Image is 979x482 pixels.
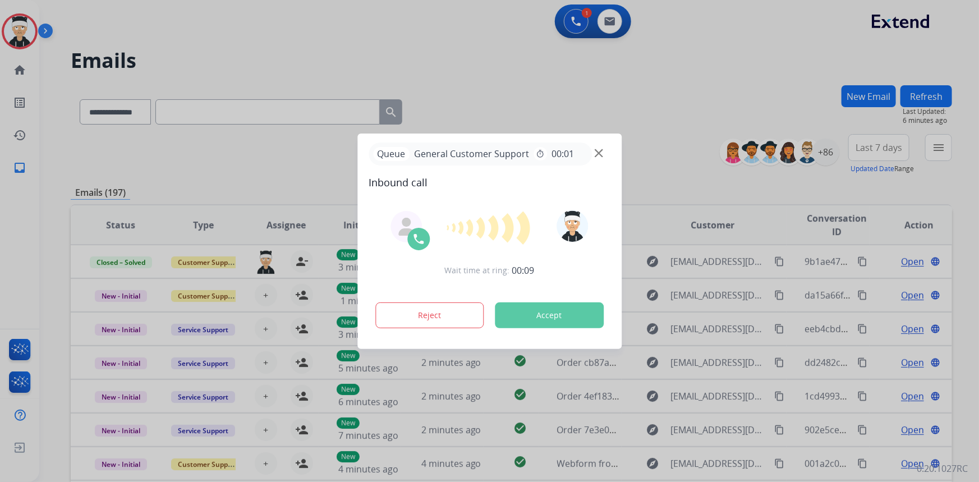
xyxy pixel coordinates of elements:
img: agent-avatar [397,218,415,236]
mat-icon: timer [536,149,545,158]
span: Wait time at ring: [445,265,510,276]
img: close-button [595,149,603,157]
p: 0.20.1027RC [917,462,968,475]
img: avatar [557,210,589,242]
button: Accept [495,302,604,328]
button: Reject [375,302,484,328]
span: Inbound call [369,175,610,190]
img: call-icon [412,232,425,246]
span: 00:09 [512,264,535,277]
span: 00:01 [551,147,574,160]
span: General Customer Support [410,147,534,160]
p: Queue [373,147,410,161]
